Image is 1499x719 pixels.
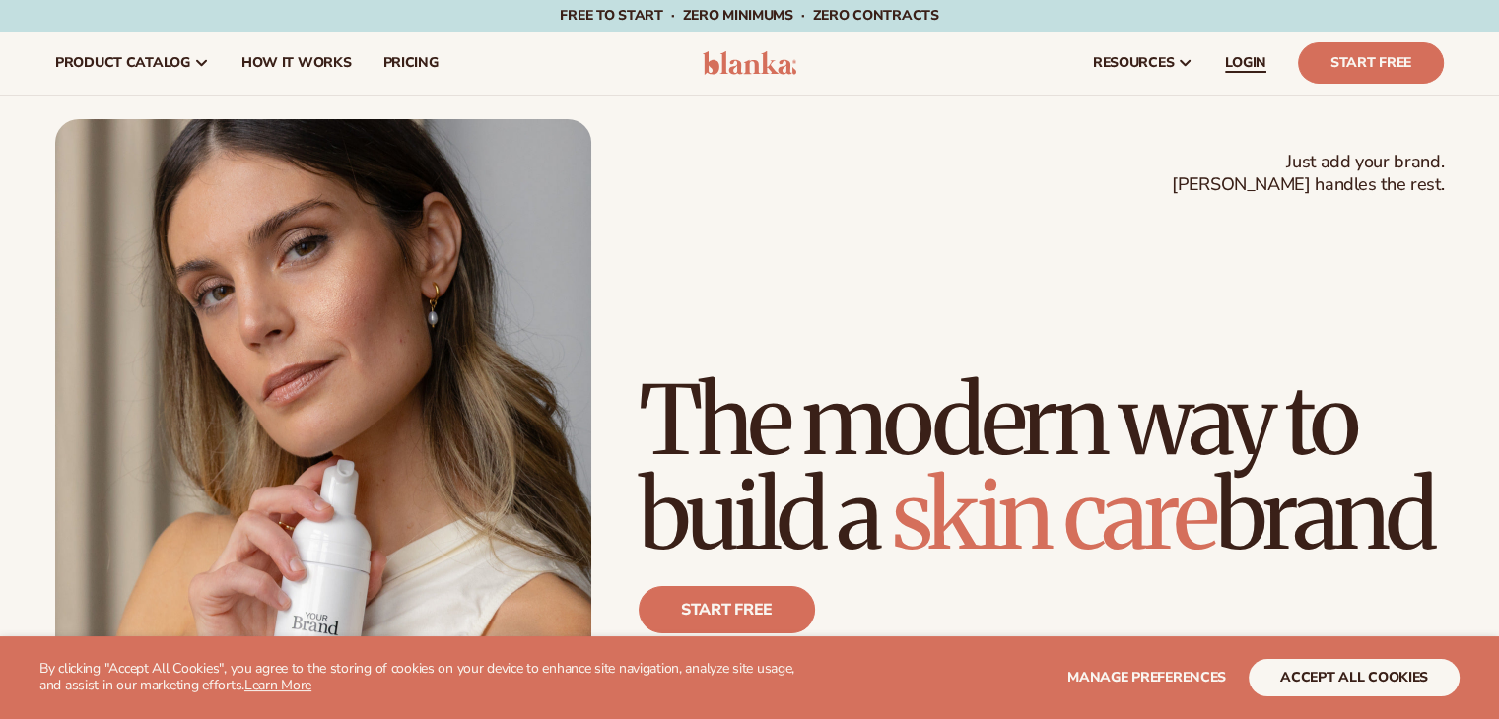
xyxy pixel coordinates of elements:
span: skin care [892,456,1215,574]
img: logo [703,51,796,75]
h1: The modern way to build a brand [639,373,1444,562]
span: LOGIN [1225,55,1266,71]
a: LOGIN [1209,32,1282,95]
span: pricing [382,55,438,71]
button: Manage preferences [1067,659,1226,696]
span: How It Works [241,55,352,71]
span: Free to start · ZERO minimums · ZERO contracts [560,6,938,25]
a: Learn More [244,676,311,694]
a: Start free [639,586,815,633]
span: Manage preferences [1067,668,1226,686]
a: resources [1077,32,1209,95]
a: product catalog [39,32,226,95]
span: Just add your brand. [PERSON_NAME] handles the rest. [1172,151,1444,197]
span: resources [1093,55,1174,71]
a: pricing [367,32,453,95]
a: Start Free [1298,42,1444,84]
p: By clicking "Accept All Cookies", you agree to the storing of cookies on your device to enhance s... [39,661,817,694]
button: accept all cookies [1249,659,1460,696]
a: How It Works [226,32,368,95]
span: product catalog [55,55,190,71]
